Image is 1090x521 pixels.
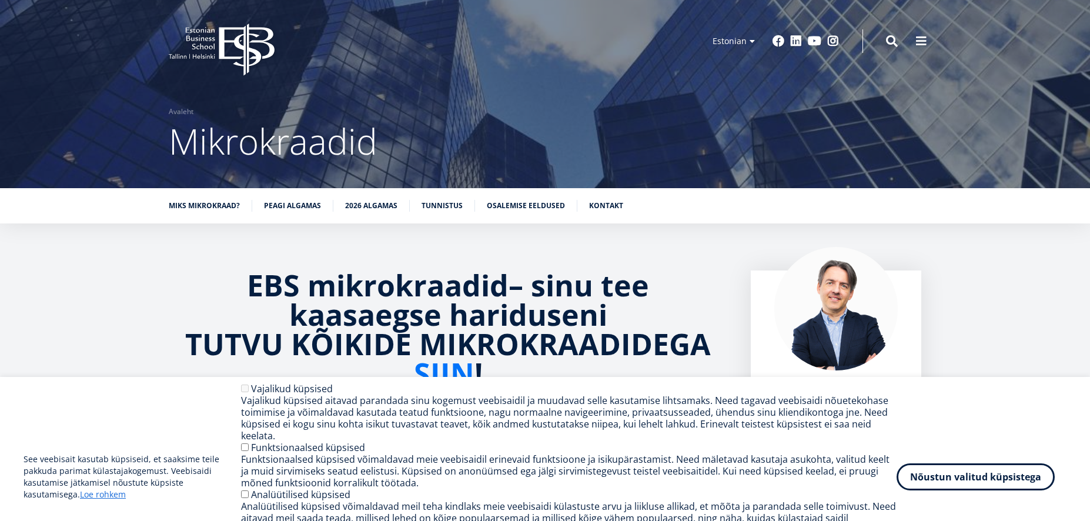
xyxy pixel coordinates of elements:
[773,35,784,47] a: Facebook
[241,453,897,489] div: Funktsionaalsed küpsised võimaldavad meie veebisaidil erinevaid funktsioone ja isikupärastamist. ...
[251,382,333,395] label: Vajalikud küpsised
[169,106,193,118] a: Avaleht
[808,35,821,47] a: Youtube
[589,200,623,212] a: Kontakt
[345,200,397,212] a: 2026 algamas
[247,265,509,305] strong: EBS mikrokraadid
[827,35,839,47] a: Instagram
[414,359,474,388] a: SIIN
[509,265,523,305] strong: –
[24,453,241,500] p: See veebisait kasutab küpsiseid, et saaksime teile pakkuda parimat külastajakogemust. Veebisaidi ...
[774,247,898,370] img: Marko Rillo
[185,265,711,393] strong: sinu tee kaasaegse hariduseni TUTVU KÕIKIDE MIKROKRAADIDEGA !
[169,200,240,212] a: Miks mikrokraad?
[264,200,321,212] a: Peagi algamas
[422,200,463,212] a: Tunnistus
[241,395,897,442] div: Vajalikud küpsised aitavad parandada sinu kogemust veebisaidil ja muudavad selle kasutamise lihts...
[790,35,802,47] a: Linkedin
[487,200,565,212] a: Osalemise eeldused
[897,463,1055,490] button: Nõustun valitud küpsistega
[251,441,365,454] label: Funktsionaalsed küpsised
[251,488,350,501] label: Analüütilised küpsised
[80,489,126,500] a: Loe rohkem
[169,117,377,165] span: Mikrokraadid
